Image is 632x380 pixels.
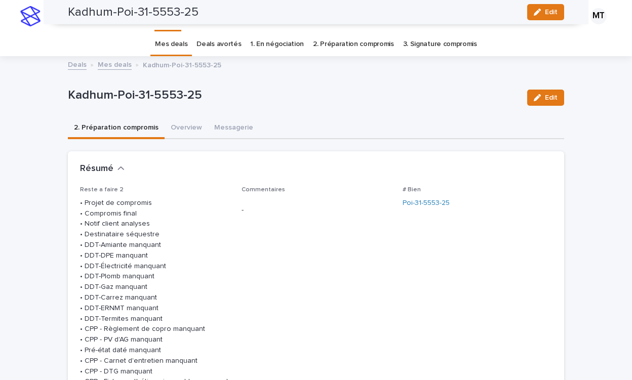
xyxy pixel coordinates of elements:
span: Edit [545,94,558,101]
a: 1. En négociation [250,32,304,56]
button: Messagerie [208,118,259,139]
p: Kadhum-Poi-31-5553-25 [143,59,221,70]
button: Edit [527,90,564,106]
p: - [242,205,391,216]
button: Résumé [80,163,125,175]
a: Mes deals [155,32,187,56]
button: 2. Préparation compromis [68,118,165,139]
a: Deals avortés [196,32,241,56]
a: 3. Signature compromis [403,32,477,56]
h2: Résumé [80,163,113,175]
span: Commentaires [242,187,285,193]
a: Deals [68,58,87,70]
a: Poi-31-5553-25 [403,198,450,208]
div: MT [590,8,607,24]
a: 2. Préparation compromis [313,32,394,56]
img: stacker-logo-s-only.png [20,6,41,26]
a: Mes deals [98,58,132,70]
span: # Bien [403,187,421,193]
p: Kadhum-Poi-31-5553-25 [68,88,519,103]
span: Reste a faire 2 [80,187,124,193]
button: Overview [165,118,208,139]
